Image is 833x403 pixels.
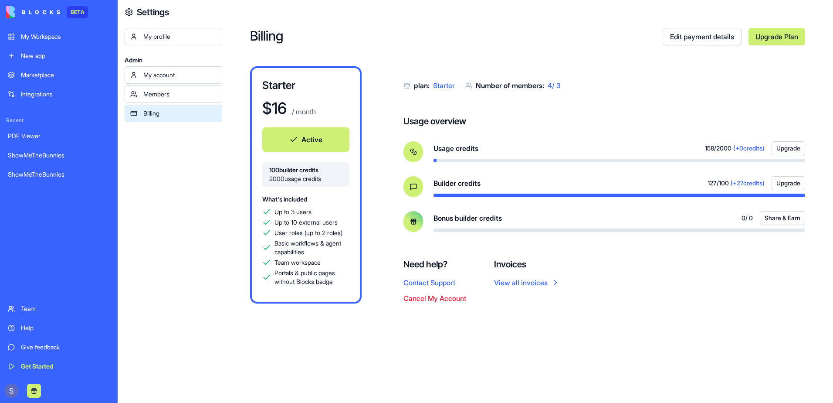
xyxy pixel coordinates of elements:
span: Recent [3,117,115,124]
span: Portals & public pages without Blocks badge [274,269,349,286]
div: BETA [67,6,88,18]
button: Cancel My Account [403,293,466,304]
a: BETA [6,6,88,18]
a: View all invoices [494,277,560,288]
a: Integrations [3,85,115,103]
div: Give feedback [21,343,110,352]
div: My account [143,71,217,79]
div: Members [143,90,217,99]
span: What's included [262,195,307,203]
div: Integrations [21,90,110,99]
a: Team [3,300,115,318]
a: Marketplace [3,66,115,84]
span: Up to 10 external users [274,218,338,227]
span: 158 / 2000 [705,144,731,153]
img: ACg8ocJg4p_dPqjhSL03u1SIVTGQdpy5AIiJU7nt3TQW-L-gyDNKzg=s96-c [4,384,18,398]
a: Upgrade Plan [748,28,805,45]
span: Number of members: [476,81,544,90]
button: Active [262,127,349,152]
a: Give feedback [3,338,115,356]
a: Members [125,85,222,103]
a: My account [125,66,222,84]
span: Team workspace [274,258,321,267]
span: Basic workflows & agent capabilities [274,239,349,256]
div: Team [21,304,110,313]
span: Up to 3 users [274,208,312,216]
h2: Billing [250,28,663,45]
span: (+ 0 credits) [733,144,765,153]
span: Bonus builder credits [433,213,502,223]
img: logo [6,6,60,18]
p: / month [290,106,316,117]
span: 100 builder credits [269,166,342,174]
span: plan: [414,81,430,90]
div: ShowMeTheBunnies [8,151,110,160]
h4: Settings [137,6,169,18]
span: Starter [433,81,455,90]
button: Upgrade [772,141,805,155]
button: Upgrade [772,176,805,190]
span: Builder credits [433,178,481,188]
div: PDF Viewer [8,132,110,140]
span: User roles (up to 2 roles) [274,229,342,237]
span: 4 / 3 [548,81,561,90]
a: Get Started [3,358,115,375]
span: Admin [125,56,222,65]
div: Marketplace [21,71,110,79]
div: Help [21,324,110,332]
a: My profile [125,28,222,45]
h4: Usage overview [403,115,466,127]
div: New app [21,51,110,60]
a: Billing [125,105,222,122]
a: ShowMeTheBunnies [3,166,115,183]
a: New app [3,47,115,65]
h1: $ 16 [262,99,287,117]
span: 127 / 100 [708,179,729,188]
a: ShowMeTheBunnies [3,147,115,164]
span: Usage credits [433,143,478,154]
span: (+ 27 credits) [731,179,765,188]
span: 2000 usage credits [269,174,342,183]
h4: Invoices [494,258,560,270]
button: Share & Earn [760,211,805,225]
a: My Workspace [3,28,115,45]
h4: Need help? [403,258,466,270]
a: PDF Viewer [3,127,115,145]
span: 0 / 0 [742,214,753,222]
div: Get Started [21,362,110,371]
a: Edit payment details [663,28,742,45]
a: Help [3,319,115,337]
a: Starter$16 / monthActive100builder credits2000usage creditsWhat's includedUp to 3 usersUp to 10 e... [250,66,362,304]
button: Contact Support [403,277,455,288]
div: Billing [143,109,217,118]
h3: Starter [262,79,349,92]
div: ShowMeTheBunnies [8,170,110,179]
div: My profile [143,32,217,41]
div: My Workspace [21,32,110,41]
